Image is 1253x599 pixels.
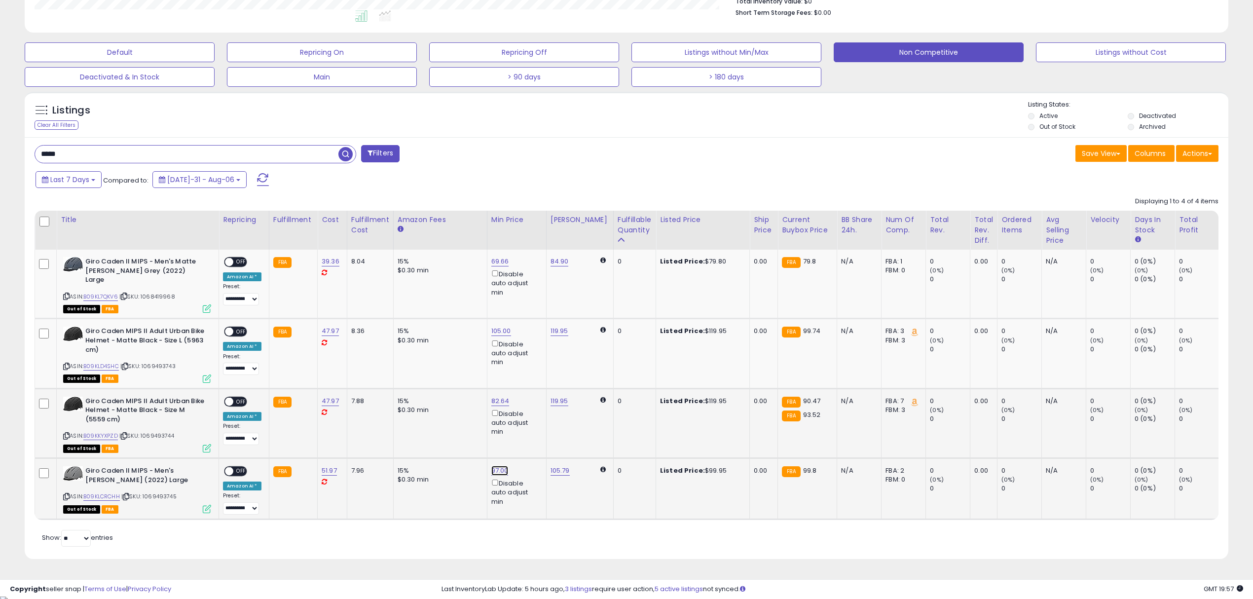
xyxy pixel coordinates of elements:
[930,397,970,406] div: 0
[442,585,1243,594] div: Last InventoryLab Update: 5 hours ago, require user action, not synced.
[63,327,211,381] div: ASIN:
[754,397,770,406] div: 0.00
[551,257,569,266] a: 84.90
[1179,345,1219,354] div: 0
[1090,406,1104,414] small: (0%)
[273,257,292,268] small: FBA
[1001,406,1015,414] small: (0%)
[551,466,570,476] a: 105.79
[930,327,970,336] div: 0
[152,171,247,188] button: [DATE]-31 - Aug-06
[351,466,386,475] div: 7.96
[930,257,970,266] div: 0
[1135,414,1175,423] div: 0 (0%)
[491,466,509,476] a: 97.00
[1179,327,1219,336] div: 0
[885,257,918,266] div: FBA: 1
[273,215,313,225] div: Fulfillment
[1135,149,1166,158] span: Columns
[1001,257,1041,266] div: 0
[1179,257,1219,266] div: 0
[1179,484,1219,493] div: 0
[885,215,921,235] div: Num of Comp.
[754,466,770,475] div: 0.00
[10,584,46,594] strong: Copyright
[1001,215,1037,235] div: Ordered Items
[1090,275,1130,284] div: 0
[885,336,918,345] div: FBM: 3
[841,466,874,475] div: N/A
[782,215,833,235] div: Current Buybox Price
[227,42,417,62] button: Repricing On
[803,257,816,266] span: 79.8
[429,42,619,62] button: Repricing Off
[1204,584,1243,594] span: 2025-08-14 19:57 GMT
[841,327,874,336] div: N/A
[121,492,177,500] span: | SKU: 1069493745
[803,410,821,419] span: 93.52
[63,397,211,451] div: ASIN:
[50,175,89,185] span: Last 7 Days
[491,257,509,266] a: 69.66
[930,345,970,354] div: 0
[660,397,742,406] div: $119.95
[618,257,648,266] div: 0
[84,584,126,594] a: Terms of Use
[10,585,171,594] div: seller snap | |
[361,145,400,162] button: Filters
[322,466,337,476] a: 51.97
[1046,466,1078,475] div: N/A
[660,257,742,266] div: $79.80
[1001,266,1015,274] small: (0%)
[782,466,800,477] small: FBA
[1090,476,1104,484] small: (0%)
[1179,406,1193,414] small: (0%)
[1036,42,1226,62] button: Listings without Cost
[736,8,812,17] b: Short Term Storage Fees:
[322,326,339,336] a: 47.97
[273,466,292,477] small: FBA
[63,327,83,341] img: 31oyMaL0EgL._SL40_.jpg
[885,466,918,475] div: FBA: 2
[42,533,113,542] span: Show: entries
[398,257,479,266] div: 15%
[167,175,234,185] span: [DATE]-31 - Aug-06
[841,257,874,266] div: N/A
[322,257,339,266] a: 39.36
[1179,466,1219,475] div: 0
[1179,476,1193,484] small: (0%)
[618,466,648,475] div: 0
[25,67,215,87] button: Deactivated & In Stock
[63,466,211,512] div: ASIN:
[1090,484,1130,493] div: 0
[618,215,652,235] div: Fulfillable Quantity
[223,283,261,305] div: Preset:
[1139,112,1176,120] label: Deactivated
[782,257,800,268] small: FBA
[1090,414,1130,423] div: 0
[631,67,821,87] button: > 180 days
[85,257,205,287] b: Giro Caden II MIPS - Men's Matte [PERSON_NAME] Grey (2022) Large
[1039,122,1075,131] label: Out of Stock
[1090,257,1130,266] div: 0
[660,396,705,406] b: Listed Price:
[1090,266,1104,274] small: (0%)
[754,215,774,235] div: Ship Price
[223,492,261,515] div: Preset:
[61,215,215,225] div: Title
[233,258,249,266] span: OFF
[63,466,83,481] img: 31yMrcWXNRL._SL40_.jpg
[1135,397,1175,406] div: 0 (0%)
[660,326,705,336] b: Listed Price:
[660,215,745,225] div: Listed Price
[930,414,970,423] div: 0
[660,466,742,475] div: $99.95
[83,432,118,440] a: B09KKYXPZD
[930,215,966,235] div: Total Rev.
[974,466,990,475] div: 0.00
[1176,145,1218,162] button: Actions
[102,305,118,313] span: FBA
[1135,197,1218,206] div: Displaying 1 to 4 of 4 items
[398,266,479,275] div: $0.30 min
[930,406,944,414] small: (0%)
